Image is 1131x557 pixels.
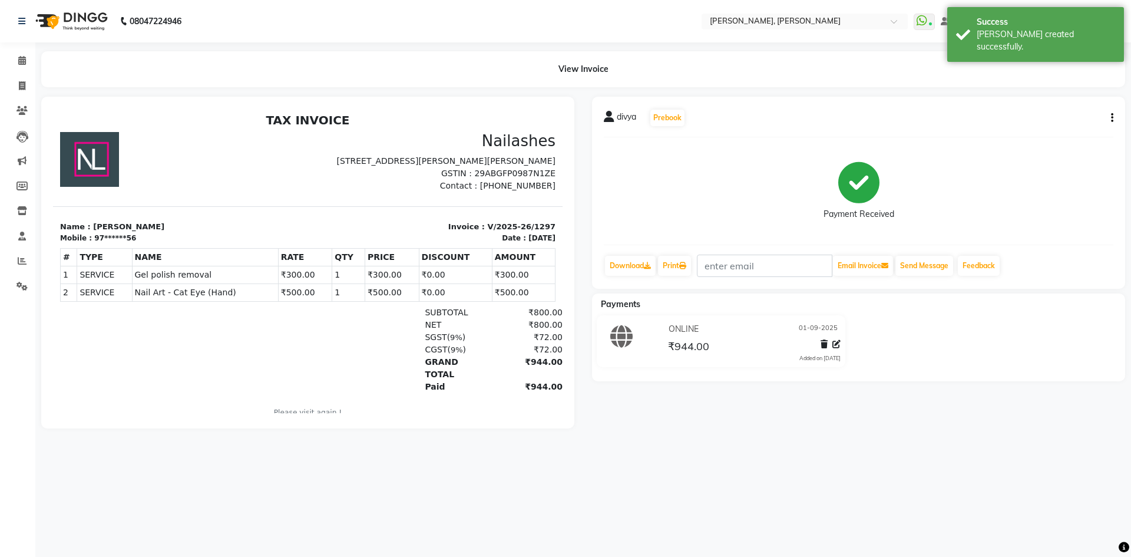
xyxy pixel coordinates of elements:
td: ₹500.00 [439,175,502,193]
div: Payment Received [824,208,894,220]
b: 08047224946 [130,5,181,38]
p: Name : [PERSON_NAME] [7,113,248,124]
div: ₹944.00 [437,248,510,272]
td: 1 [279,175,312,193]
th: AMOUNT [439,140,502,157]
td: ₹300.00 [225,157,279,175]
p: Please visit again ! [7,299,502,309]
th: # [8,140,24,157]
span: 9% [398,237,410,246]
td: ₹300.00 [312,157,366,175]
a: Print [658,256,691,276]
div: ( ) [365,235,437,248]
td: ₹300.00 [439,157,502,175]
td: ₹0.00 [366,157,439,175]
div: Bill created successfully. [977,28,1115,53]
span: Payments [601,299,640,309]
div: ( ) [365,223,437,235]
td: ₹500.00 [225,175,279,193]
th: TYPE [24,140,79,157]
h2: TAX INVOICE [7,5,502,19]
span: CGST [372,236,394,246]
div: Added on [DATE] [799,354,841,362]
button: Send Message [895,256,953,276]
button: Email Invoice [833,256,893,276]
p: GSTIN : 29ABGFP0987N1ZE [262,59,503,71]
h3: Nailashes [262,24,503,42]
th: DISCOUNT [366,140,439,157]
img: logo [30,5,111,38]
div: ₹800.00 [437,198,510,210]
td: 1 [279,157,312,175]
td: SERVICE [24,157,79,175]
p: Invoice : V/2025-26/1297 [262,113,503,124]
td: 1 [8,157,24,175]
span: Nail Art - Cat Eye (Hand) [82,178,223,190]
span: divya [617,111,636,127]
div: SUBTOTAL [365,198,437,210]
div: NET [365,210,437,223]
span: ₹944.00 [668,340,709,356]
span: Gel polish removal [82,160,223,173]
div: ₹800.00 [437,210,510,223]
span: 01-09-2025 [799,323,838,335]
td: SERVICE [24,175,79,193]
button: Prebook [650,110,684,126]
input: enter email [697,255,832,277]
td: ₹500.00 [312,175,366,193]
div: Paid [365,272,437,285]
span: SGST [372,224,393,233]
div: ₹944.00 [437,272,510,285]
span: 9% [397,225,409,233]
div: Mobile : [7,124,39,135]
td: 2 [8,175,24,193]
p: Contact : [PHONE_NUMBER] [262,71,503,84]
span: ONLINE [669,323,699,335]
div: Success [977,16,1115,28]
th: NAME [79,140,225,157]
div: ₹72.00 [437,235,510,248]
div: GRAND TOTAL [365,248,437,272]
p: [STREET_ADDRESS][PERSON_NAME][PERSON_NAME] [262,47,503,59]
div: Date : [449,124,473,135]
a: Download [605,256,656,276]
th: QTY [279,140,312,157]
td: ₹0.00 [366,175,439,193]
div: [DATE] [475,124,502,135]
th: PRICE [312,140,366,157]
div: View Invoice [41,51,1125,87]
th: RATE [225,140,279,157]
a: Feedback [958,256,1000,276]
div: ₹72.00 [437,223,510,235]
